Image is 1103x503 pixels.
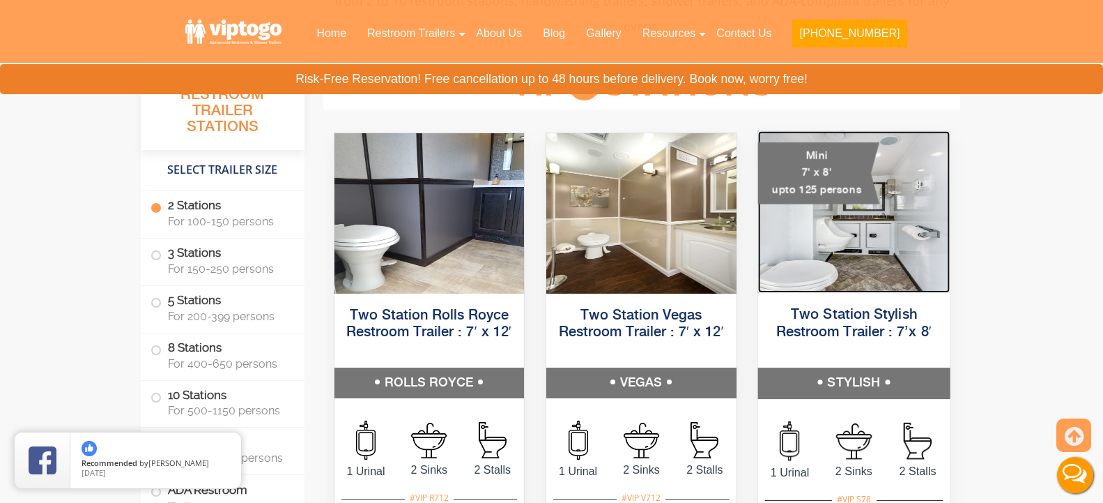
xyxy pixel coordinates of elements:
a: Blog [532,18,576,49]
a: Restroom Trailers [357,18,465,49]
span: 2 Sinks [822,463,886,479]
label: 3 Stations [151,239,295,282]
div: Mini 7' x 8' upto 125 persons [757,142,879,204]
img: an icon of sink [624,423,659,458]
img: an icon of stall [691,422,718,458]
a: Resources [632,18,706,49]
h3: All Portable Restroom Trailer Stations [141,66,304,150]
span: 2 Stalls [461,462,524,479]
span: For 150-250 persons [168,262,288,276]
span: 2 Stalls [886,463,950,479]
img: A mini restroom trailer with two separate stations and separate doors for males and females [757,131,949,293]
span: 2 Stalls [673,462,736,479]
img: thumbs up icon [82,441,97,456]
img: an icon of sink [835,423,872,459]
a: Home [306,18,357,49]
span: 1 Urinal [334,463,398,480]
button: [PHONE_NUMBER] [792,20,907,47]
span: 2 Sinks [397,462,461,479]
a: About Us [465,18,532,49]
img: Side view of two station restroom trailer with separate doors for males and females [546,133,736,294]
span: For 200-399 persons [168,310,288,323]
img: an icon of stall [904,423,932,460]
h5: ROLLS ROYCE [334,368,525,398]
img: an icon of urinal [569,421,588,460]
span: For 500-1150 persons [168,404,288,417]
h5: VEGAS [546,368,736,398]
label: Sink Trailer [151,428,295,471]
img: an icon of urinal [356,421,376,460]
img: Review Rating [29,446,56,474]
a: Two Station Stylish Restroom Trailer : 7’x 8′ [776,308,932,339]
a: Two Station Vegas Restroom Trailer : 7′ x 12′ [559,308,724,340]
span: For 400-650 persons [168,357,288,370]
label: 10 Stations [151,381,295,424]
span: 2 Sinks [610,462,673,479]
span: [PERSON_NAME] [148,458,209,468]
a: [PHONE_NUMBER] [782,18,917,56]
span: by [82,459,230,469]
span: [DATE] [82,467,106,478]
span: 1 Urinal [546,463,610,480]
label: 8 Stations [151,333,295,377]
label: 5 Stations [151,286,295,329]
img: an icon of stall [479,422,507,458]
img: an icon of sink [411,423,447,458]
span: Recommended [82,458,137,468]
h5: STYLISH [757,368,949,398]
a: Contact Us [706,18,782,49]
img: Side view of two station restroom trailer with separate doors for males and females [334,133,525,294]
h4: Select Trailer Size [141,157,304,183]
button: Live Chat [1047,447,1103,503]
span: For 100-150 persons [168,215,288,228]
h3: VIP Stations [488,65,794,103]
a: Gallery [576,18,632,49]
img: an icon of urinal [780,421,799,461]
label: 2 Stations [151,191,295,234]
a: Two Station Rolls Royce Restroom Trailer : 7′ x 12′ [346,308,511,340]
span: 1 Urinal [757,464,822,481]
